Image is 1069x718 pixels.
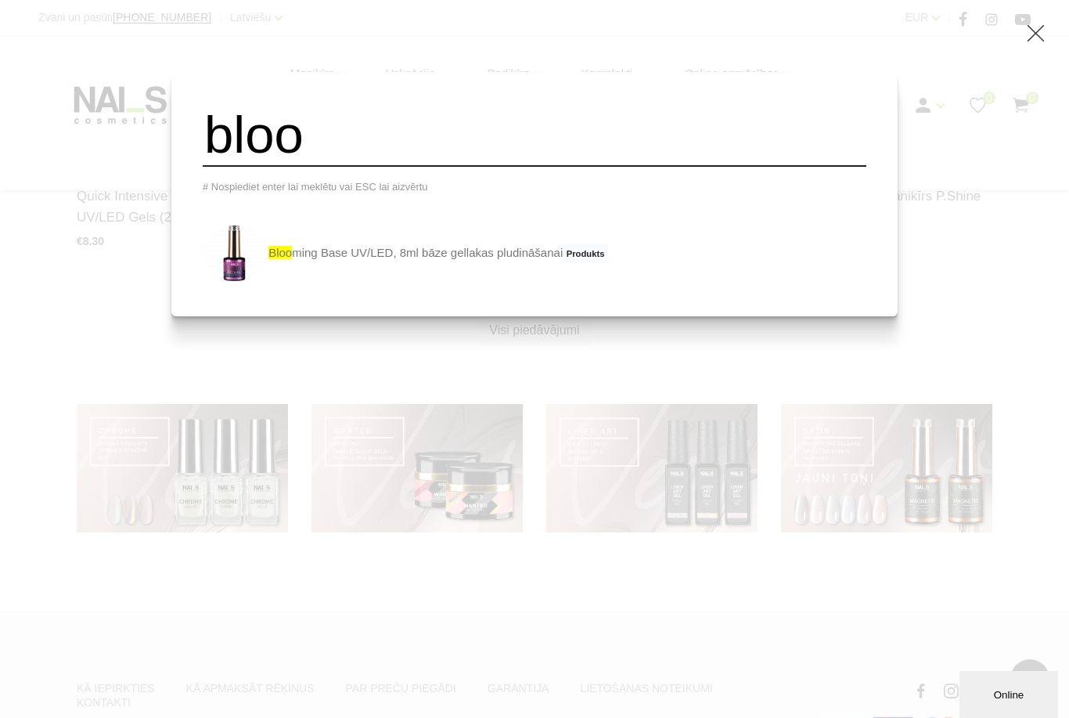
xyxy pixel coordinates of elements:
[203,103,866,167] input: Meklēt produktus ...
[203,222,608,285] a: blooming Base UV/LED, 8ml bāze gellakas pludināšanaiProdukts
[563,244,608,263] span: Produkts
[268,246,292,259] span: bloo
[203,181,428,193] span: # Nospiediet enter lai meklētu vai ESC lai aizvērtu
[959,668,1061,718] iframe: chat widget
